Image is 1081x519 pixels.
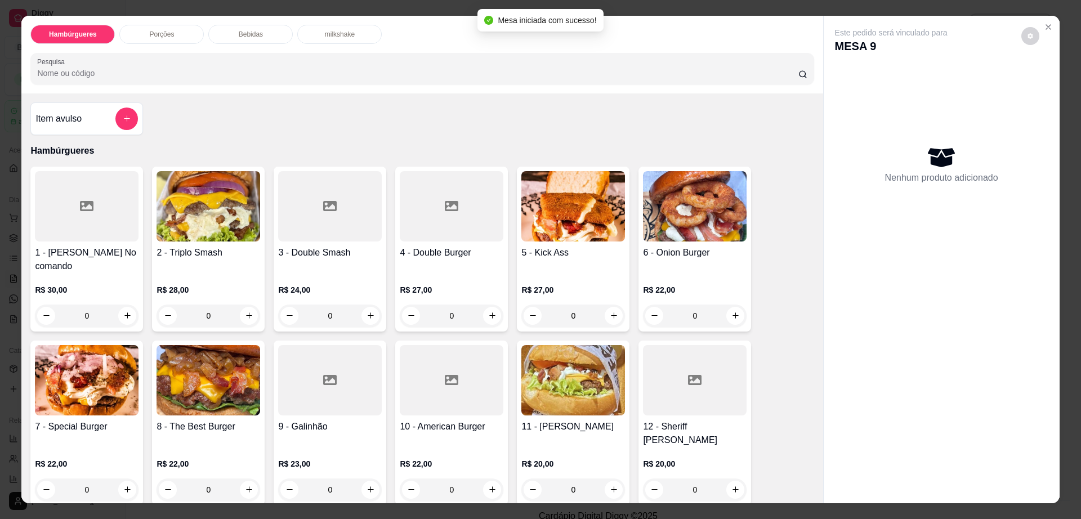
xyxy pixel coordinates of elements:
[157,458,260,469] p: R$ 22,00
[400,284,503,296] p: R$ 27,00
[157,345,260,415] img: product-image
[498,16,596,25] span: Mesa iniciada com sucesso!
[278,246,382,259] h4: 3 - Double Smash
[35,246,139,273] h4: 1 - [PERSON_NAME] No comando
[400,420,503,433] h4: 10 - American Burger
[484,16,493,25] span: check-circle
[157,420,260,433] h4: 8 - The Best Burger
[37,68,798,79] input: Pesquisa
[278,284,382,296] p: R$ 24,00
[835,38,948,54] p: MESA 9
[115,108,138,130] button: add-separate-item
[35,345,139,415] img: product-image
[521,171,625,241] img: product-image
[37,57,69,66] label: Pesquisa
[278,458,382,469] p: R$ 23,00
[400,458,503,469] p: R$ 22,00
[325,30,355,39] p: milkshake
[835,27,948,38] p: Este pedido será vinculado para
[278,420,382,433] h4: 9 - Galinhão
[49,30,97,39] p: Hambúrgueres
[521,420,625,433] h4: 11 - [PERSON_NAME]
[35,420,139,433] h4: 7 - Special Burger
[400,246,503,259] h4: 4 - Double Burger
[521,284,625,296] p: R$ 27,00
[239,30,263,39] p: Bebidas
[35,458,139,469] p: R$ 22,00
[521,345,625,415] img: product-image
[157,246,260,259] h4: 2 - Triplo Smash
[521,246,625,259] h4: 5 - Kick Ass
[35,112,82,126] h4: Item avulso
[643,284,747,296] p: R$ 22,00
[35,284,139,296] p: R$ 30,00
[157,171,260,241] img: product-image
[1039,18,1057,36] button: Close
[521,458,625,469] p: R$ 20,00
[643,246,747,259] h4: 6 - Onion Burger
[157,284,260,296] p: R$ 28,00
[643,420,747,447] h4: 12 - Sheriff [PERSON_NAME]
[885,171,998,185] p: Nenhum produto adicionado
[643,171,747,241] img: product-image
[149,30,174,39] p: Porções
[643,458,747,469] p: R$ 20,00
[30,144,814,158] p: Hambúrgueres
[1021,27,1039,45] button: decrease-product-quantity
